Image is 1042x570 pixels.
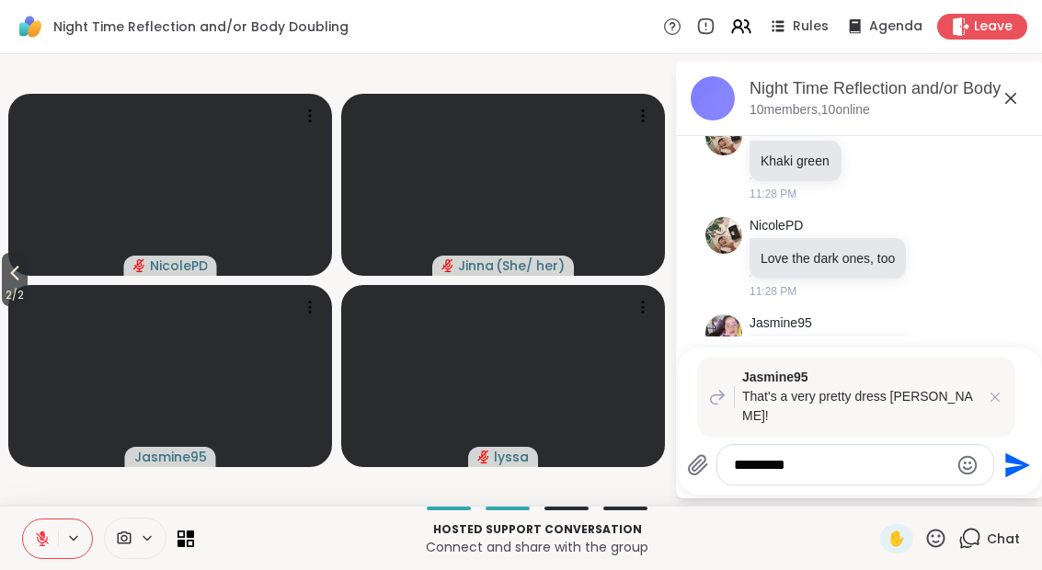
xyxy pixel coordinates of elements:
a: Jasmine95 [750,314,812,333]
a: NicolePD [750,217,803,235]
img: https://sharewell-space-live.sfo3.digitaloceanspaces.com/user-generated/ce4ae2cb-cc59-4db7-950b-0... [705,119,742,155]
p: 10 members, 10 online [750,101,870,120]
p: Love the dark ones, too [761,249,895,268]
span: 11:28 PM [750,186,796,202]
span: ✋ [887,528,906,550]
span: Jasmine95 [134,448,207,466]
span: 11:28 PM [750,283,796,300]
span: audio-muted [477,450,490,463]
span: Chat [987,530,1020,548]
img: Night Time Reflection and/or Body Doubling, Sep 12 [691,76,735,120]
p: That's a very pretty dress [PERSON_NAME]! [742,387,979,426]
button: 2/2 [2,253,28,306]
span: Night Time Reflection and/or Body Doubling [53,17,349,36]
span: NicolePD [150,256,208,275]
button: Emoji picker [956,454,979,476]
button: Send [994,444,1036,485]
span: audio-muted [133,259,146,272]
img: ShareWell Logomark [15,11,46,42]
span: 2 / 2 [2,284,28,306]
p: Connect and share with the group [205,538,869,556]
span: Agenda [869,17,922,36]
span: Leave [974,17,1013,36]
span: Rules [793,17,829,36]
p: Khaki green [761,152,830,170]
span: ( She/ her ) [496,256,565,275]
div: Night Time Reflection and/or Body Doubling, [DATE] [750,77,1029,100]
span: Jinna [458,256,494,275]
img: https://sharewell-space-live.sfo3.digitaloceanspaces.com/user-generated/ce4ae2cb-cc59-4db7-950b-0... [705,217,742,254]
img: https://sharewell-space-live.sfo3.digitaloceanspaces.com/user-generated/0c3f25b2-e4be-4605-90b8-c... [705,314,742,351]
span: Jasmine95 [742,368,979,387]
span: lyssa [494,448,529,466]
span: audio-muted [441,259,454,272]
textarea: Type your message [734,456,948,474]
p: Hosted support conversation [205,521,869,538]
